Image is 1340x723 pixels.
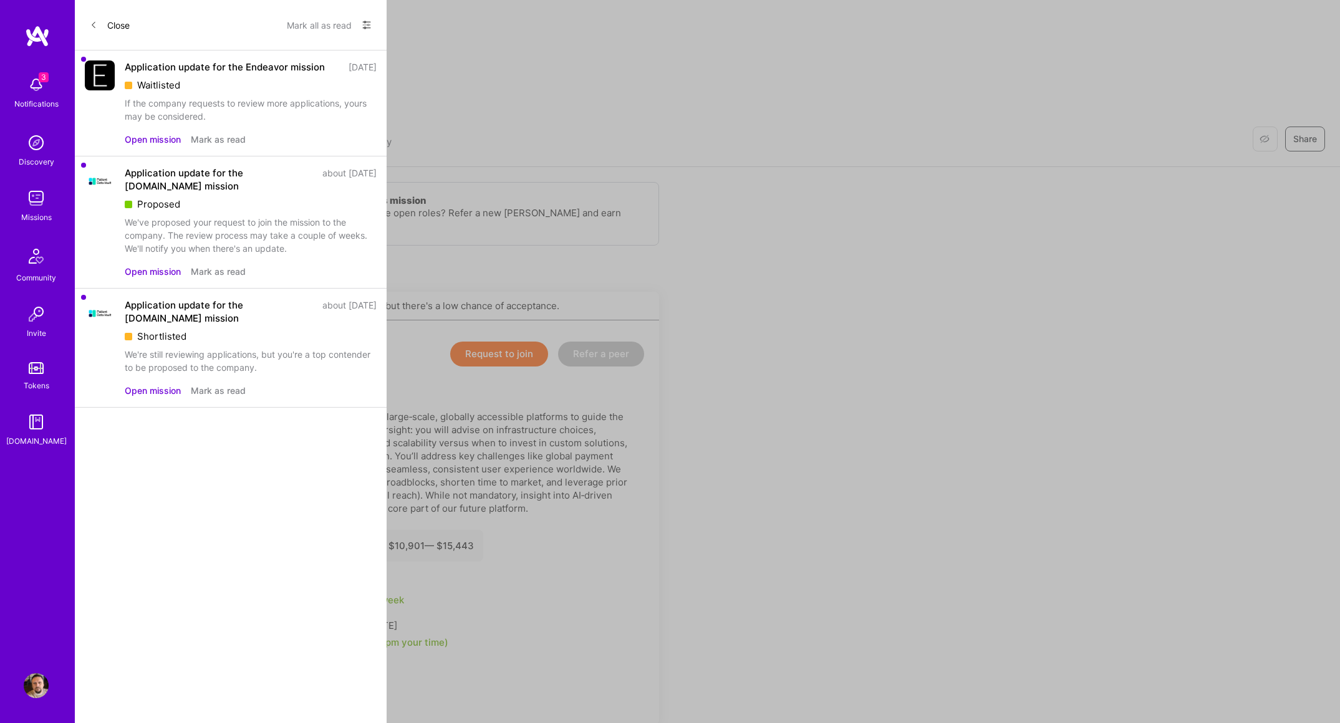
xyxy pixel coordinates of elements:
[29,362,44,374] img: tokens
[125,265,181,278] button: Open mission
[6,434,67,448] div: [DOMAIN_NAME]
[125,79,377,92] div: Waitlisted
[125,60,325,74] div: Application update for the Endeavor mission
[24,673,49,698] img: User Avatar
[191,133,246,146] button: Mark as read
[21,241,51,271] img: Community
[21,211,52,224] div: Missions
[125,166,315,193] div: Application update for the [DOMAIN_NAME] mission
[322,166,377,193] div: about [DATE]
[125,97,377,123] div: If the company requests to review more applications, yours may be considered.
[24,379,49,392] div: Tokens
[16,271,56,284] div: Community
[322,299,377,325] div: about [DATE]
[125,330,377,343] div: Shortlisted
[24,302,49,327] img: Invite
[349,60,377,74] div: [DATE]
[27,327,46,340] div: Invite
[24,130,49,155] img: discovery
[24,409,49,434] img: guide book
[21,673,52,698] a: User Avatar
[125,216,377,255] div: We've proposed your request to join the mission to the company. The review process may take a cou...
[125,198,377,211] div: Proposed
[125,299,315,325] div: Application update for the [DOMAIN_NAME] mission
[125,348,377,374] div: We're still reviewing applications, but you're a top contender to be proposed to the company.
[90,15,130,35] button: Close
[287,15,352,35] button: Mark all as read
[85,171,115,191] img: Company Logo
[24,186,49,211] img: teamwork
[125,384,181,397] button: Open mission
[191,384,246,397] button: Mark as read
[19,155,54,168] div: Discovery
[125,133,181,146] button: Open mission
[191,265,246,278] button: Mark as read
[25,25,50,47] img: logo
[85,304,115,323] img: Company Logo
[85,60,115,90] img: Company Logo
